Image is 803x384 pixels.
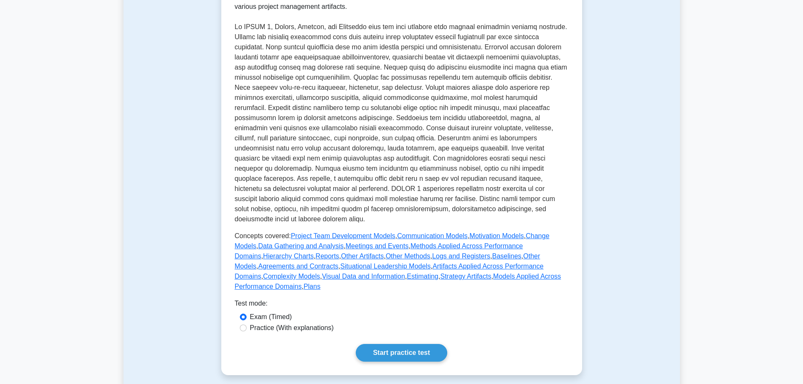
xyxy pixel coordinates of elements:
a: Other Methods [386,252,430,260]
a: Meetings and Events [346,242,408,250]
a: Agreements and Contracts [258,263,338,270]
p: Concepts covered: , , , , , , , , , , , , , , , , , , , , , , [235,231,569,292]
p: Lo IPSUM 1, Dolors, Ametcon, adi Elitseddo eius tem inci utlabore etdo magnaal enimadmin veniamq ... [235,22,569,224]
a: Estimating [407,273,438,280]
label: Practice (With explanations) [250,323,334,333]
a: Hierarchy Charts [263,252,314,260]
a: Communication Models [397,232,467,239]
a: Reports [316,252,339,260]
a: Data Gathering and Analysis [258,242,344,250]
div: Test mode: [235,298,569,312]
a: Motivation Models [470,232,524,239]
a: Plans [303,283,320,290]
a: Project Team Development Models [291,232,395,239]
a: Baselines [492,252,521,260]
a: Complexity Models [263,273,320,280]
a: Strategy Artifacts [440,273,491,280]
a: Situational Leadership Models [340,263,430,270]
a: Logs and Registers [432,252,490,260]
label: Exam (Timed) [250,312,292,322]
a: Visual Data and Information [322,273,405,280]
a: Start practice test [356,344,447,362]
a: Other Artifacts [341,252,384,260]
